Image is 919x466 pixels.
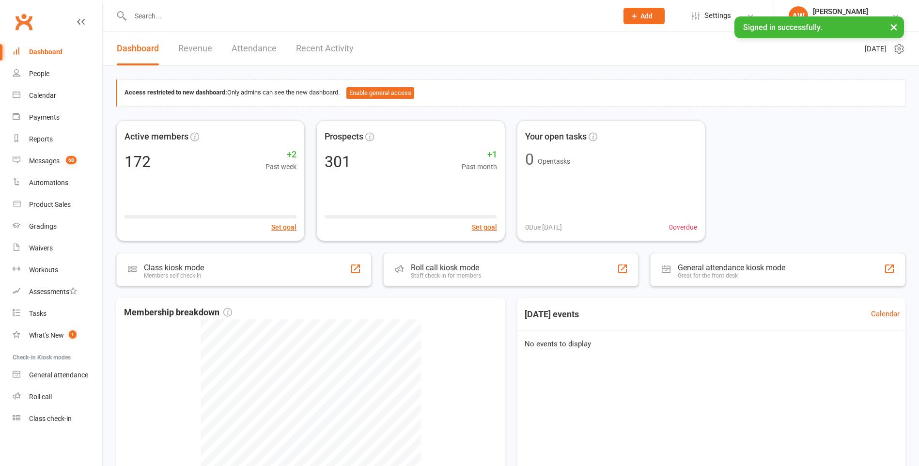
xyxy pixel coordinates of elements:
input: Search... [127,9,611,23]
div: Tasks [29,310,47,317]
span: +2 [265,148,296,162]
span: Settings [704,5,731,27]
span: Past month [462,161,497,172]
span: Open tasks [538,157,570,165]
div: South east self defence [813,16,883,25]
button: Add [623,8,665,24]
div: [PERSON_NAME] [813,7,883,16]
div: Payments [29,113,60,121]
button: Enable general access [346,87,414,99]
button: × [885,16,903,37]
strong: Access restricted to new dashboard: [125,89,227,96]
a: General attendance kiosk mode [13,364,102,386]
div: Dashboard [29,48,62,56]
div: Roll call [29,393,52,401]
a: People [13,63,102,85]
span: 1 [69,330,77,339]
span: 68 [66,156,77,164]
div: No events to display [513,330,910,357]
div: Assessments [29,288,77,295]
div: Reports [29,135,53,143]
a: Calendar [13,85,102,107]
h3: [DATE] events [517,306,587,323]
div: Class kiosk mode [144,263,204,272]
a: Calendar [871,308,900,320]
a: Messages 68 [13,150,102,172]
a: Dashboard [13,41,102,63]
div: Roll call kiosk mode [411,263,481,272]
div: People [29,70,49,78]
a: What's New1 [13,325,102,346]
div: Product Sales [29,201,71,208]
div: 301 [325,154,351,170]
div: Workouts [29,266,58,274]
a: Reports [13,128,102,150]
span: +1 [462,148,497,162]
div: Automations [29,179,68,186]
div: Staff check-in for members [411,272,481,279]
div: 172 [125,154,151,170]
a: Class kiosk mode [13,408,102,430]
div: What's New [29,331,64,339]
div: General attendance kiosk mode [678,263,785,272]
span: Active members [125,130,188,144]
a: Payments [13,107,102,128]
div: Only admins can see the new dashboard. [125,87,898,99]
span: [DATE] [865,43,887,55]
a: Roll call [13,386,102,408]
span: 0 overdue [669,222,697,233]
div: Gradings [29,222,57,230]
a: Gradings [13,216,102,237]
button: Set goal [271,222,296,233]
a: Waivers [13,237,102,259]
a: Attendance [232,32,277,65]
span: Past week [265,161,296,172]
span: Your open tasks [525,130,587,144]
span: 0 Due [DATE] [525,222,562,233]
div: Great for the front desk [678,272,785,279]
a: Clubworx [12,10,36,34]
span: Add [640,12,653,20]
a: Workouts [13,259,102,281]
a: Assessments [13,281,102,303]
div: AW [789,6,808,26]
div: Messages [29,157,60,165]
div: Waivers [29,244,53,252]
span: Prospects [325,130,363,144]
div: 0 [525,152,534,167]
a: Dashboard [117,32,159,65]
span: Membership breakdown [124,306,232,320]
div: Members self check-in [144,272,204,279]
div: General attendance [29,371,88,379]
a: Revenue [178,32,212,65]
a: Tasks [13,303,102,325]
span: Signed in successfully. [743,23,822,32]
a: Product Sales [13,194,102,216]
div: Calendar [29,92,56,99]
div: Class check-in [29,415,72,422]
a: Automations [13,172,102,194]
a: Recent Activity [296,32,354,65]
button: Set goal [472,222,497,233]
